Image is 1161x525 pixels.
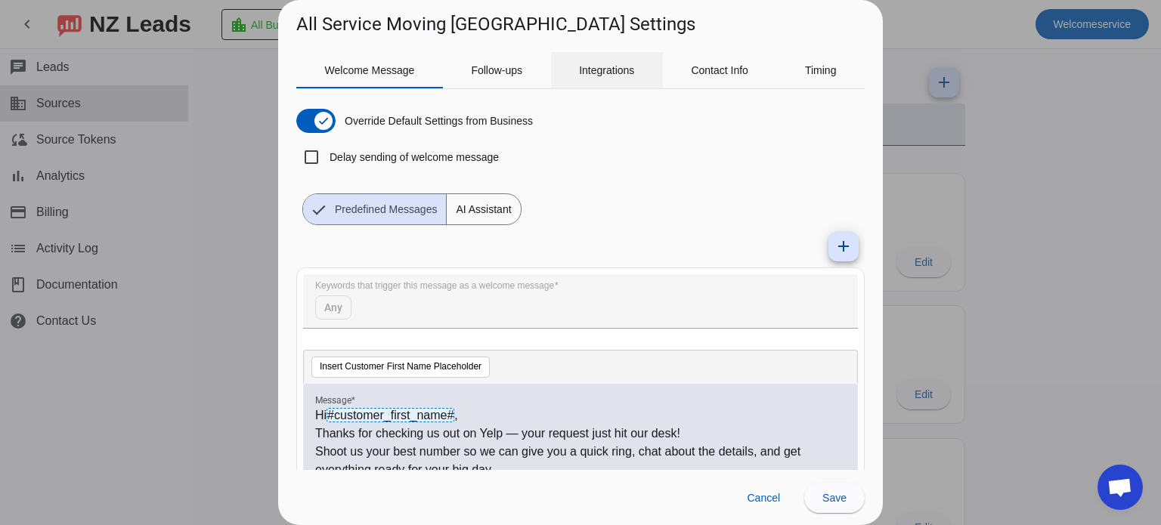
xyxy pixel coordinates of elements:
[805,65,837,76] span: Timing
[327,408,454,422] span: #customer_first_name#
[296,12,695,36] h1: All Service Moving [GEOGRAPHIC_DATA] Settings
[691,65,748,76] span: Contact Info
[315,406,846,425] p: Hi ,
[342,113,533,128] label: Override Default Settings from Business
[579,65,634,76] span: Integrations
[1098,465,1143,510] div: Open chat
[326,194,446,224] span: Predefined Messages
[747,492,780,504] span: Cancel
[735,483,792,513] button: Cancel
[822,492,847,504] span: Save
[311,357,490,378] button: Insert Customer First Name Placeholder
[327,150,499,165] label: Delay sending of welcome message
[325,65,415,76] span: Welcome Message
[447,194,520,224] span: AI Assistant
[471,65,522,76] span: Follow-ups
[804,483,865,513] button: Save
[315,443,846,479] p: Shoot us your best number so we can give you a quick ring, chat about the details, and get everyt...
[315,281,554,291] mat-label: Keywords that trigger this message as a welcome message
[834,237,853,255] mat-icon: add
[315,425,846,443] p: Thanks for checking us out on Yelp — your request just hit our desk!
